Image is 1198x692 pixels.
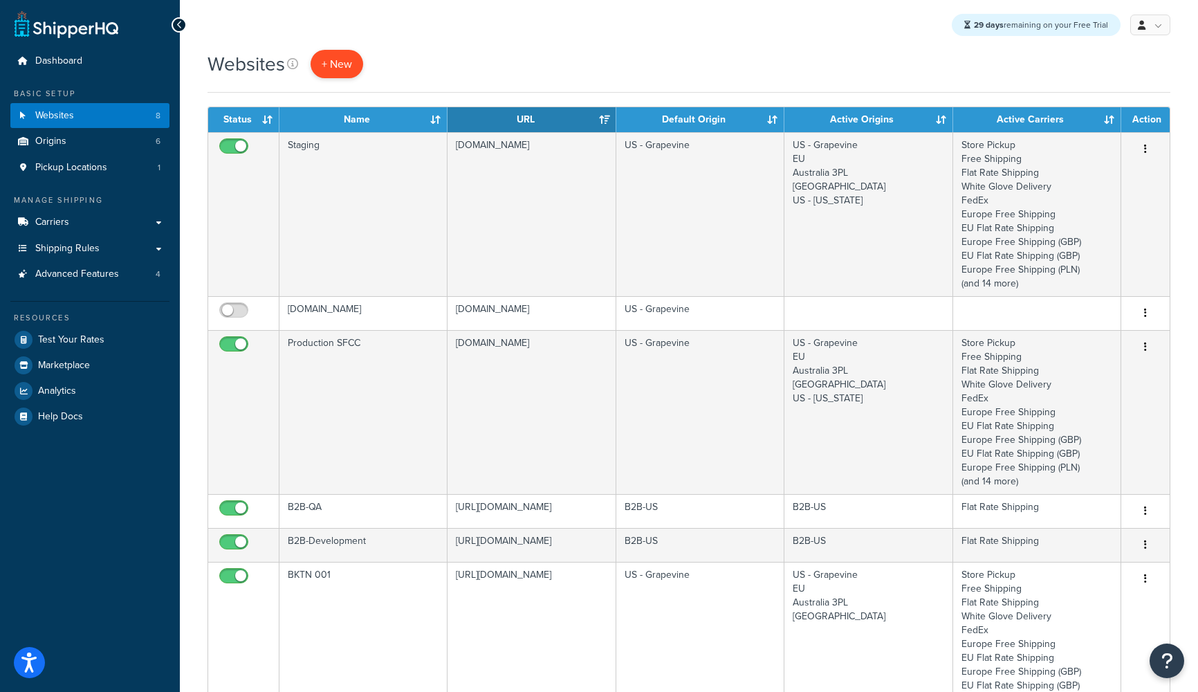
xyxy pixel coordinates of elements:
span: 6 [156,136,160,147]
a: Marketplace [10,353,169,378]
a: Dashboard [10,48,169,74]
td: Flat Rate Shipping [953,494,1121,528]
span: Pickup Locations [35,162,107,174]
span: Websites [35,110,74,122]
th: Name: activate to sort column ascending [279,107,448,132]
td: [URL][DOMAIN_NAME] [448,494,616,528]
span: Test Your Rates [38,334,104,346]
div: Manage Shipping [10,194,169,206]
a: + New [311,50,363,78]
span: Marketplace [38,360,90,372]
th: Action [1121,107,1170,132]
th: Default Origin: activate to sort column ascending [616,107,784,132]
button: Open Resource Center [1150,644,1184,678]
li: Advanced Features [10,262,169,287]
td: US - Grapevine [616,330,784,494]
a: Help Docs [10,404,169,429]
span: Origins [35,136,66,147]
a: Analytics [10,379,169,403]
a: Websites 8 [10,103,169,129]
h1: Websites [208,51,285,78]
a: Origins 6 [10,129,169,154]
td: B2B-US [616,528,784,562]
td: [URL][DOMAIN_NAME] [448,528,616,562]
li: Pickup Locations [10,155,169,181]
li: Origins [10,129,169,154]
a: Pickup Locations 1 [10,155,169,181]
td: US - Grapevine EU Australia 3PL [GEOGRAPHIC_DATA] US - [US_STATE] [784,132,952,296]
span: 1 [158,162,160,174]
div: Resources [10,312,169,324]
td: Staging [279,132,448,296]
td: [DOMAIN_NAME] [448,132,616,296]
span: Dashboard [35,55,82,67]
span: Carriers [35,217,69,228]
td: B2B-US [784,494,952,528]
td: B2B-Development [279,528,448,562]
td: [DOMAIN_NAME] [279,296,448,330]
td: US - Grapevine EU Australia 3PL [GEOGRAPHIC_DATA] US - [US_STATE] [784,330,952,494]
span: Help Docs [38,411,83,423]
th: Status: activate to sort column ascending [208,107,279,132]
a: Shipping Rules [10,236,169,262]
div: Basic Setup [10,88,169,100]
span: + New [322,56,352,72]
strong: 29 days [974,19,1004,31]
td: Store Pickup Free Shipping Flat Rate Shipping White Glove Delivery FedEx Europe Free Shipping EU ... [953,330,1121,494]
td: US - Grapevine [616,132,784,296]
td: B2B-QA [279,494,448,528]
a: Advanced Features 4 [10,262,169,287]
td: [DOMAIN_NAME] [448,296,616,330]
span: Advanced Features [35,268,119,280]
th: URL: activate to sort column ascending [448,107,616,132]
td: US - Grapevine [616,296,784,330]
a: ShipperHQ Home [15,10,118,38]
a: Carriers [10,210,169,235]
td: Store Pickup Free Shipping Flat Rate Shipping White Glove Delivery FedEx Europe Free Shipping EU ... [953,132,1121,296]
td: [DOMAIN_NAME] [448,330,616,494]
td: B2B-US [616,494,784,528]
td: Flat Rate Shipping [953,528,1121,562]
td: Production SFCC [279,330,448,494]
td: B2B-US [784,528,952,562]
div: remaining on your Free Trial [952,14,1121,36]
th: Active Origins: activate to sort column ascending [784,107,952,132]
span: 4 [156,268,160,280]
a: Test Your Rates [10,327,169,352]
span: Shipping Rules [35,243,100,255]
li: Websites [10,103,169,129]
span: Analytics [38,385,76,397]
th: Active Carriers: activate to sort column ascending [953,107,1121,132]
span: 8 [156,110,160,122]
